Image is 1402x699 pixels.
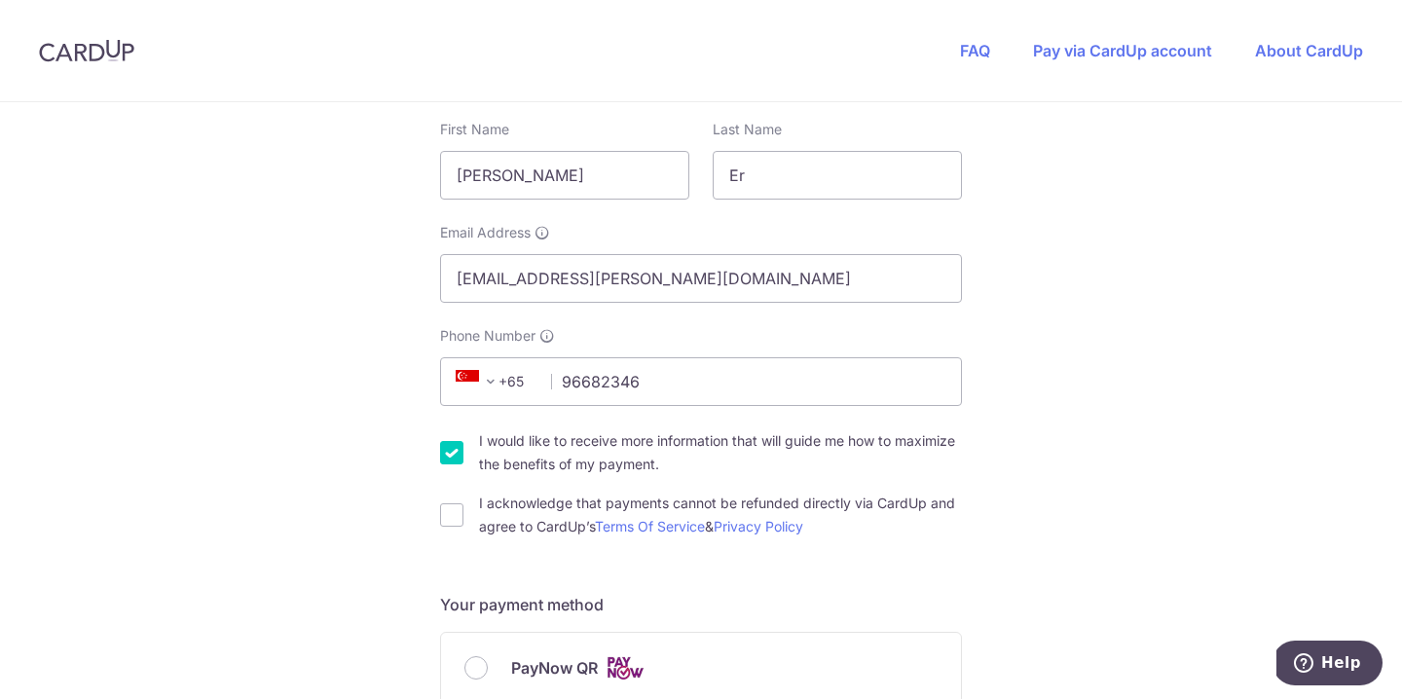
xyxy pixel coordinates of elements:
span: +65 [456,370,502,393]
span: Phone Number [440,326,535,346]
span: PayNow QR [511,656,598,680]
a: Pay via CardUp account [1033,41,1212,60]
img: Cards logo [606,656,645,681]
label: Last Name [713,120,782,139]
iframe: Opens a widget where you can find more information [1276,641,1383,689]
a: Terms Of Service [595,518,705,534]
span: +65 [450,370,537,393]
input: Email address [440,254,962,303]
a: Privacy Policy [714,518,803,534]
span: Email Address [440,223,531,242]
h5: Your payment method [440,593,962,616]
input: Last name [713,151,962,200]
input: First name [440,151,689,200]
a: About CardUp [1255,41,1363,60]
label: I acknowledge that payments cannot be refunded directly via CardUp and agree to CardUp’s & [479,492,962,538]
div: PayNow QR Cards logo [464,656,938,681]
a: FAQ [960,41,990,60]
label: First Name [440,120,509,139]
img: CardUp [39,39,134,62]
label: I would like to receive more information that will guide me how to maximize the benefits of my pa... [479,429,962,476]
